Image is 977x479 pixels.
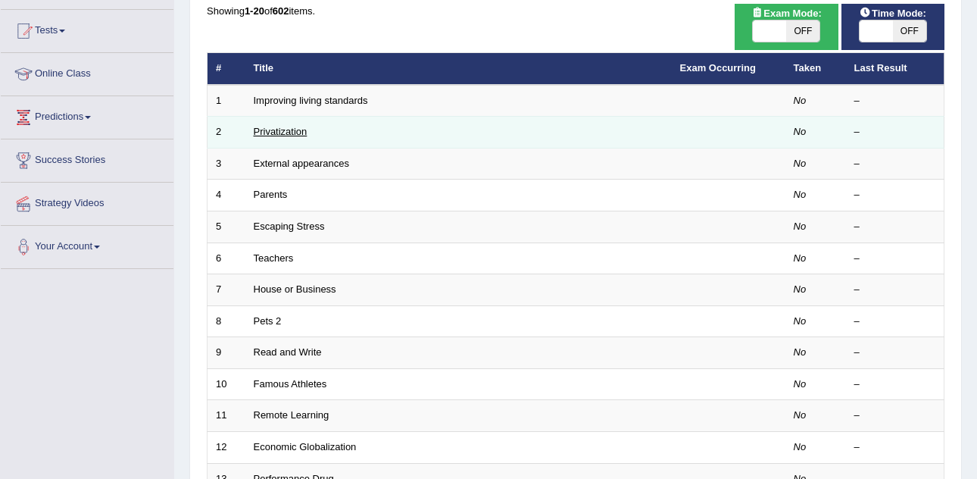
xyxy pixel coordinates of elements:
[854,220,936,234] div: –
[208,431,245,463] td: 12
[794,378,807,390] em: No
[1,226,173,264] a: Your Account
[786,20,819,42] span: OFF
[254,95,368,106] a: Improving living standards
[854,346,936,360] div: –
[208,180,245,211] td: 4
[254,346,322,358] a: Read and Write
[854,283,936,297] div: –
[854,5,932,21] span: Time Mode:
[208,211,245,243] td: 5
[254,315,282,327] a: Pets 2
[254,221,325,232] a: Escaping Stress
[735,4,838,50] div: Show exams occurring in exams
[254,378,327,390] a: Famous Athletes
[208,305,245,337] td: 8
[854,188,936,202] div: –
[893,20,926,42] span: OFF
[208,53,245,85] th: #
[854,252,936,266] div: –
[208,148,245,180] td: 3
[794,315,807,327] em: No
[854,440,936,455] div: –
[785,53,846,85] th: Taken
[208,400,245,432] td: 11
[1,53,173,91] a: Online Class
[208,85,245,117] td: 1
[254,189,288,200] a: Parents
[794,409,807,421] em: No
[794,346,807,358] em: No
[794,126,807,137] em: No
[854,125,936,139] div: –
[794,441,807,452] em: No
[208,117,245,149] td: 2
[208,274,245,306] td: 7
[794,189,807,200] em: No
[254,158,349,169] a: External appearances
[854,315,936,329] div: –
[1,183,173,221] a: Strategy Videos
[245,5,264,17] b: 1-20
[794,283,807,295] em: No
[745,5,827,21] span: Exam Mode:
[254,126,307,137] a: Privatization
[208,368,245,400] td: 10
[254,409,329,421] a: Remote Learning
[1,10,173,48] a: Tests
[854,157,936,171] div: –
[680,62,756,74] a: Exam Occurring
[208,243,245,274] td: 6
[794,95,807,106] em: No
[245,53,672,85] th: Title
[208,337,245,369] td: 9
[794,158,807,169] em: No
[1,139,173,177] a: Success Stories
[854,94,936,108] div: –
[794,221,807,232] em: No
[273,5,289,17] b: 602
[254,441,357,452] a: Economic Globalization
[254,252,294,264] a: Teachers
[794,252,807,264] em: No
[854,377,936,392] div: –
[854,409,936,423] div: –
[254,283,336,295] a: House or Business
[1,96,173,134] a: Predictions
[846,53,944,85] th: Last Result
[207,4,944,18] div: Showing of items.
